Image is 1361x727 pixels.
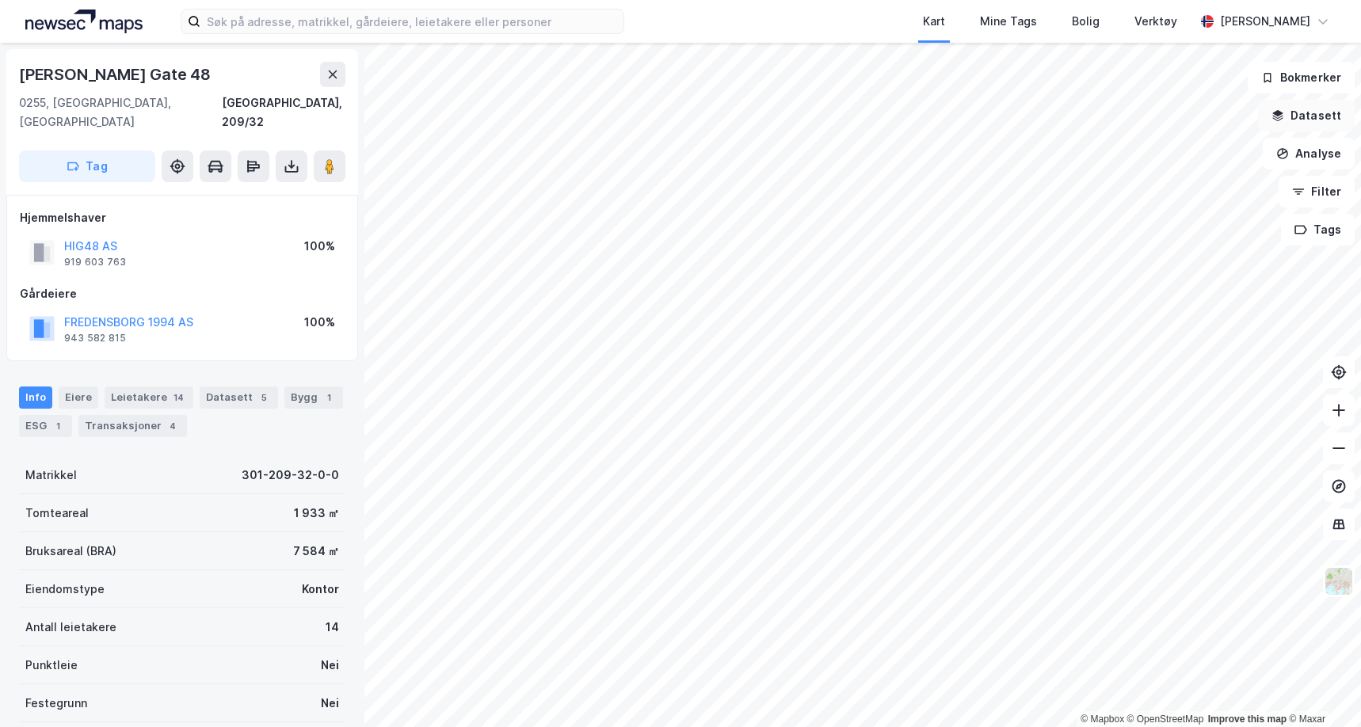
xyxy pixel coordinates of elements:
img: logo.a4113a55bc3d86da70a041830d287a7e.svg [25,10,143,33]
div: Festegrunn [25,694,87,713]
div: Bolig [1072,12,1100,31]
div: 0255, [GEOGRAPHIC_DATA], [GEOGRAPHIC_DATA] [19,93,222,131]
div: 919 603 763 [64,256,126,268]
div: 1 933 ㎡ [294,504,339,523]
div: Nei [321,656,339,675]
div: [PERSON_NAME] [1220,12,1310,31]
div: 4 [165,418,181,434]
div: Eiendomstype [25,580,105,599]
button: Analyse [1263,138,1355,169]
button: Tag [19,150,155,182]
div: 100% [304,237,335,256]
div: Kontrollprogram for chat [1282,651,1361,727]
div: 1 [321,390,337,405]
div: Punktleie [25,656,78,675]
button: Bokmerker [1248,62,1355,93]
iframe: Chat Widget [1282,651,1361,727]
div: Transaksjoner [78,415,187,437]
div: 301-209-32-0-0 [242,466,339,485]
div: Leietakere [105,386,193,409]
input: Søk på adresse, matrikkel, gårdeiere, leietakere eller personer [200,10,623,33]
a: Mapbox [1081,714,1124,725]
div: [PERSON_NAME] Gate 48 [19,62,214,87]
button: Datasett [1258,100,1355,131]
div: 1 [50,418,66,434]
div: 7 584 ㎡ [293,542,339,561]
img: Z [1324,566,1354,596]
div: Kart [923,12,945,31]
div: Hjemmelshaver [20,208,345,227]
div: Bygg [284,386,343,409]
div: [GEOGRAPHIC_DATA], 209/32 [222,93,345,131]
div: Matrikkel [25,466,77,485]
div: Nei [321,694,339,713]
div: 14 [170,390,187,405]
div: Bruksareal (BRA) [25,542,116,561]
div: 14 [326,618,339,637]
div: 100% [304,313,335,332]
div: Tomteareal [25,504,89,523]
div: Kontor [302,580,339,599]
div: 943 582 815 [64,332,126,344]
div: Eiere [59,386,98,409]
div: Verktøy [1134,12,1177,31]
div: Gårdeiere [20,284,345,303]
button: Filter [1279,176,1355,207]
a: OpenStreetMap [1127,714,1204,725]
div: 5 [256,390,272,405]
button: Tags [1281,214,1355,246]
div: ESG [19,415,72,437]
div: Info [19,386,52,409]
div: Antall leietakere [25,618,116,637]
div: Mine Tags [980,12,1037,31]
div: Datasett [200,386,278,409]
a: Improve this map [1208,714,1287,725]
